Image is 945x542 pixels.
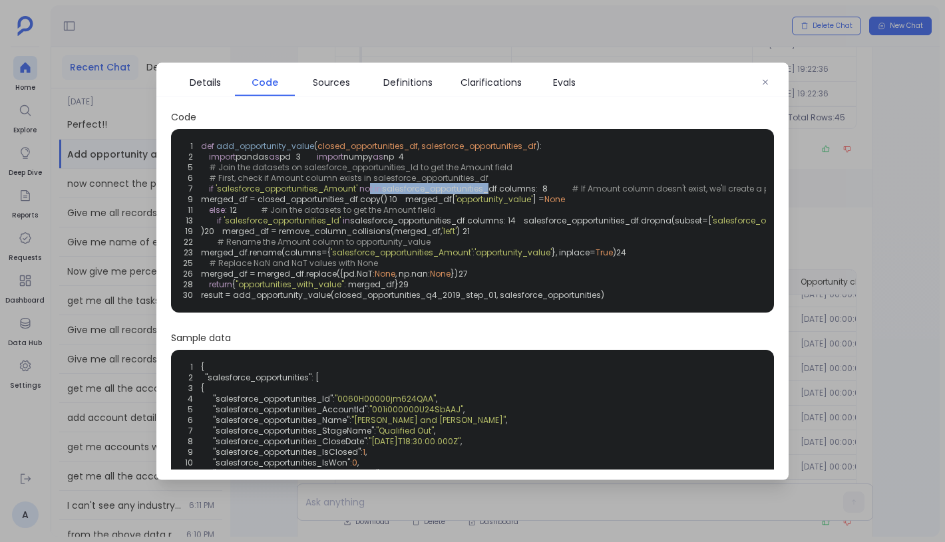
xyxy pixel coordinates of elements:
span: : [367,404,369,414]
span: "salesforce_opportunities_IsWon" [213,457,350,468]
span: : [ [311,372,319,382]
span: Details [190,74,221,89]
span: 2 [175,372,201,382]
span: 24 [616,247,634,257]
span: 'salesforce_opportunities_Amount' [216,182,357,194]
span: "0060H00000jm624QAA" [335,393,436,404]
span: { [201,361,204,372]
span: salesforce_opportunities_df.columns: [382,182,538,194]
span: 7 [175,425,201,436]
span: ): [536,140,542,151]
span: 29 [399,279,417,289]
span: , [365,446,367,457]
span: { [232,278,236,289]
span: numpy [343,150,373,162]
span: ) [457,225,460,236]
span: : [367,436,369,446]
span: in [343,214,350,225]
span: 11 [183,204,201,215]
span: 'opportunity_value' [474,246,552,257]
span: import [209,150,236,162]
span: 5 [175,404,201,414]
span: 'salesforce_opportunities_Id' [224,214,341,225]
span: # If Amount column doesn't exist, we'll create a placeholder column with null values [572,182,912,194]
span: : [350,457,352,468]
span: None [430,267,451,279]
span: 'salesforce_opportunities_Id' [711,214,829,225]
span: def [201,140,214,151]
span: if [209,182,214,194]
span: 4 [175,393,201,404]
span: 6 [183,172,201,183]
span: 6 [175,414,201,425]
span: salesforce_opportunities_df.dropna(subset=[ [524,214,711,225]
span: 28 [183,279,201,289]
span: "salesforce_opportunities_StageName" [213,425,374,436]
span: 2 [183,151,201,162]
span: 9 [183,194,201,204]
span: 'left' [442,225,457,236]
span: "salesforce_opportunities_Id" [213,393,333,404]
span: merged_df.rename(columns={ [201,246,331,257]
span: not [359,182,373,194]
span: 8 [538,183,556,194]
span: Clarifications [461,74,522,89]
span: 3 [291,151,309,162]
span: }, inplace= [552,246,596,257]
span: : [361,446,363,457]
span: "salesforce_opportunities_CloseDate" [213,436,367,446]
span: 19 [183,225,201,236]
span: 14 [506,215,524,225]
span: 22 [183,236,201,247]
span: # Join the datasets to get the Amount field [261,203,435,215]
span: ( [314,140,317,151]
span: 3 [175,382,201,393]
span: , [506,414,507,425]
span: True [596,246,613,257]
span: merged_df = remove_column_collisions(merged_df, [222,225,442,236]
span: merged_df[ [405,193,455,204]
span: ] = [532,193,544,204]
span: : merged_df} [344,278,399,289]
span: add_opportunity_value [216,140,314,151]
span: 10 [387,194,405,204]
span: 26 [183,268,201,279]
span: closed_opportunities_df, salesforce_opportunities_df [317,140,536,151]
span: # Replace NaN and NaT values with None [209,257,378,268]
span: : [472,246,474,257]
span: pandas [236,150,269,162]
span: salesforce_opportunities_df.columns: [350,214,506,225]
span: "Qualified Out" [376,425,434,436]
span: 9 [175,446,201,457]
span: }) [451,267,458,279]
span: 30 [183,289,201,300]
span: as [373,150,383,162]
span: Definitions [383,74,433,89]
span: "salesforce_opportunities_IsClosed" [213,446,361,457]
span: as [269,150,280,162]
span: , [463,404,465,414]
span: return [209,278,232,289]
span: Code [171,110,774,123]
span: 25 [183,257,201,268]
span: ) [613,246,616,257]
span: { [175,382,770,393]
span: "salesforce_opportunities_AccountId" [213,404,367,414]
span: import [317,150,343,162]
span: 20 [204,225,222,236]
span: None [544,193,565,204]
span: "[DATE]T18:30:00.000Z" [369,436,461,446]
span: , np.nan: [395,267,430,279]
span: 1 [175,361,201,372]
span: in [375,182,382,194]
span: # Rename the Amount column to opportunity_value [217,235,431,247]
span: 'opportunity_value' [455,193,532,204]
span: if [217,214,222,225]
span: 23 [183,247,201,257]
span: : [379,468,381,478]
span: 1 [363,446,365,457]
span: 7 [183,183,201,194]
span: np [383,150,394,162]
span: Sources [313,74,350,89]
span: pd [280,150,291,162]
